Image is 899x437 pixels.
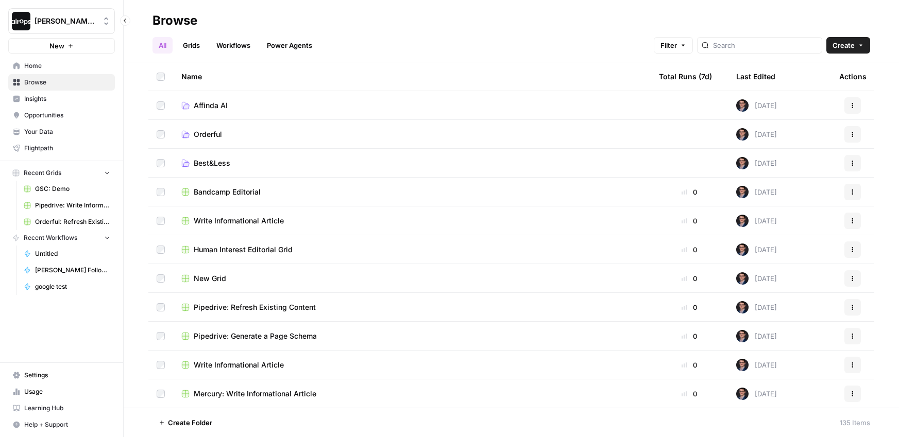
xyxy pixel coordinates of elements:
div: [DATE] [736,99,777,112]
a: Insights [8,91,115,107]
a: Your Data [8,124,115,140]
a: New Grid [181,273,642,284]
img: ldmwv53b2lcy2toudj0k1c5n5o6j [736,99,749,112]
a: Mercury: Write Informational Article [181,389,642,399]
span: Recent Workflows [24,233,77,242]
div: [DATE] [736,157,777,169]
button: Create Folder [152,414,218,431]
a: All [152,37,173,54]
a: Pipedrive: Generate a Page Schema [181,331,642,341]
div: 0 [659,360,720,370]
img: ldmwv53b2lcy2toudj0k1c5n5o6j [736,157,749,169]
a: Human Interest Editorial Grid [181,244,642,255]
button: Create [826,37,870,54]
button: New [8,38,115,54]
a: Bandcamp Editorial [181,187,642,197]
a: Opportunities [8,107,115,124]
a: GSC: Demo [19,181,115,197]
a: Affinda AI [181,100,642,111]
img: Dille-Sandbox Logo [12,12,30,30]
div: 0 [659,331,720,341]
div: 0 [659,216,720,226]
img: ldmwv53b2lcy2toudj0k1c5n5o6j [736,359,749,371]
div: [DATE] [736,186,777,198]
span: Pipedrive: Refresh Existing Content [194,302,316,312]
div: [DATE] [736,301,777,313]
a: Learning Hub [8,400,115,416]
a: Browse [8,74,115,91]
span: New Grid [194,273,226,284]
span: GSC: Demo [35,184,110,194]
a: Orderful: Refresh Existing Content [19,214,115,230]
div: [DATE] [736,215,777,227]
button: Workspace: Dille-Sandbox [8,8,115,34]
a: Pipedrive: Refresh Existing Content [181,302,642,312]
input: Search [713,40,818,50]
span: Settings [24,371,110,380]
img: ldmwv53b2lcy2toudj0k1c5n5o6j [736,215,749,227]
span: Create Folder [168,417,212,428]
span: New [49,41,64,51]
a: Home [8,58,115,74]
button: Recent Workflows [8,230,115,246]
div: [DATE] [736,243,777,256]
span: Filter [660,40,677,50]
img: ldmwv53b2lcy2toudj0k1c5n5o6j [736,243,749,256]
div: Actions [839,62,867,91]
span: Create [833,40,855,50]
span: [PERSON_NAME] Follow Up [35,266,110,275]
a: Power Agents [261,37,318,54]
a: Pipedrive: Write Informational Article [19,197,115,214]
span: Orderful [194,129,222,139]
div: Last Edited [736,62,775,91]
span: Opportunities [24,111,110,120]
span: Home [24,61,110,71]
a: Write Informational Article [181,216,642,226]
img: ldmwv53b2lcy2toudj0k1c5n5o6j [736,272,749,285]
a: Orderful [181,129,642,139]
div: 0 [659,244,720,255]
img: ldmwv53b2lcy2toudj0k1c5n5o6j [736,186,749,198]
span: Untitled [35,249,110,258]
a: Write Informational Article [181,360,642,370]
div: 135 Items [840,417,870,428]
div: Name [181,62,642,91]
a: Untitled [19,246,115,262]
img: ldmwv53b2lcy2toudj0k1c5n5o6j [736,330,749,342]
img: ldmwv53b2lcy2toudj0k1c5n5o6j [736,388,749,400]
span: Pipedrive: Generate a Page Schema [194,331,317,341]
span: Insights [24,94,110,103]
span: Recent Grids [24,168,61,178]
span: Help + Support [24,420,110,429]
a: Workflows [210,37,257,54]
span: google test [35,282,110,291]
div: 0 [659,389,720,399]
a: Settings [8,367,115,383]
span: Your Data [24,127,110,136]
a: Grids [177,37,206,54]
div: Browse [152,12,197,29]
span: Write Informational Article [194,216,284,226]
a: Best&Less [181,158,642,168]
div: [DATE] [736,330,777,342]
div: [DATE] [736,359,777,371]
div: [DATE] [736,388,777,400]
span: Usage [24,387,110,396]
a: Usage [8,383,115,400]
img: ldmwv53b2lcy2toudj0k1c5n5o6j [736,128,749,141]
img: ldmwv53b2lcy2toudj0k1c5n5o6j [736,301,749,313]
a: google test [19,278,115,295]
span: Flightpath [24,144,110,153]
a: Flightpath [8,140,115,156]
span: Mercury: Write Informational Article [194,389,316,399]
span: Best&Less [194,158,230,168]
span: Affinda AI [194,100,228,111]
div: 0 [659,302,720,312]
span: [PERSON_NAME]-Sandbox [35,16,97,26]
button: Recent Grids [8,165,115,181]
span: Write Informational Article [194,360,284,370]
span: Pipedrive: Write Informational Article [35,201,110,210]
div: 0 [659,187,720,197]
span: Human Interest Editorial Grid [194,244,293,255]
span: Bandcamp Editorial [194,187,261,197]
